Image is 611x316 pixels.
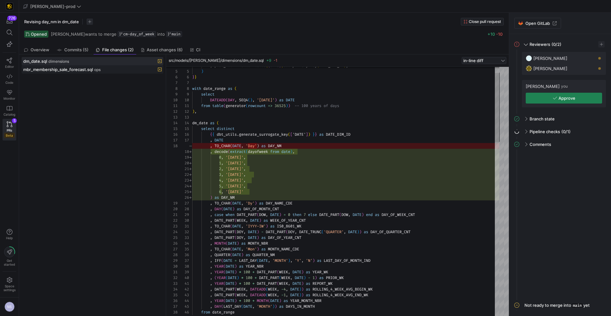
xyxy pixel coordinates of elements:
div: 17 [178,137,189,143]
span: = [284,212,286,217]
img: https://secure.gravatar.com/avatar/93624b85cfb6a0d6831f1d6e8dbf2768734b96aa2308d2c902a4aae71f619b... [526,55,532,61]
span: { [212,132,214,137]
span: ( [288,132,290,137]
span: wants to merge [51,32,116,37]
span: as [364,229,368,234]
span: 'Dy' [246,201,255,206]
span: Opened [31,32,47,37]
span: 4 [219,178,221,183]
span: as [319,132,324,137]
span: 2 [219,166,221,171]
span: DATE [286,97,295,103]
span: ] [306,132,308,137]
a: cm-day_of_week [118,31,156,37]
span: +10 [488,32,495,37]
span: else [308,212,317,217]
span: , [243,155,246,160]
div: 5 [12,118,17,123]
span: DATE_PART [214,229,235,234]
span: dm_date [192,120,208,126]
div: 23 [166,223,178,229]
div: 21 [178,166,189,172]
span: ( [230,201,232,206]
span: '[DATE]' [226,155,243,160]
div: 7 [178,80,189,86]
div: 726 [7,16,17,21]
span: , [295,229,297,234]
span: ( [257,212,259,217]
mat-expansion-panel-header: Pipeline checks(0/1) [514,126,606,137]
span: DAY [214,206,221,212]
span: dimensions [48,59,69,64]
span: DOW [259,212,266,217]
span: , [243,161,246,166]
div: NS [4,302,15,312]
span: Open GitLab [525,21,550,26]
span: ( [339,212,341,217]
button: Getstarted [3,244,16,269]
span: , [243,178,246,183]
span: WEEK [237,218,246,223]
div: 7 [166,80,178,86]
span: DATE_PART [266,229,286,234]
span: File changes (2) [102,48,134,52]
button: Close pull request [461,18,504,25]
span: [PERSON_NAME] [533,66,567,71]
span: WEEK_OF_YEAR_CNT [270,218,306,223]
span: ( [246,149,248,154]
span: ) [259,218,261,223]
span: - [261,229,263,234]
div: 14 [166,120,178,126]
div: 16 [166,132,178,137]
span: cm-day_of_week [123,32,154,36]
div: 20 [166,206,178,212]
span: TO_CHAR [214,224,230,229]
span: ) [279,212,281,217]
span: DAY [228,97,235,103]
span: DATE [232,201,241,206]
span: , [210,218,212,223]
span: ( [217,120,219,126]
div: 24 [166,229,178,235]
span: table [212,103,223,108]
span: '[DATE]' [226,189,243,194]
mat-expansion-panel-header: Branch state [514,114,606,124]
div: 5 [178,68,189,74]
div: 13 [166,114,178,120]
span: '[DATE]' [226,183,243,189]
span: CI [196,48,200,52]
div: 8 [166,86,178,91]
a: Code [3,71,16,87]
span: [PERSON_NAME] [526,84,560,89]
span: ( [235,229,237,234]
span: DOW [341,212,348,217]
span: main [172,32,180,36]
span: , [194,109,197,114]
div: 16 [178,132,189,137]
span: TO_CHAR [214,201,230,206]
div: 6 [166,74,178,80]
span: '[DATE]' [226,161,243,166]
span: 'DATE' [292,132,306,137]
span: 3 [219,172,221,177]
span: . [237,132,239,137]
button: 726 [3,15,16,27]
div: 9 [178,91,189,97]
span: ) [232,206,235,212]
div: 28 [178,206,189,212]
span: Editor [5,65,14,68]
button: dm_date.sqldimensions [22,57,163,65]
span: , [243,183,246,189]
span: } [194,75,197,80]
span: ( [223,103,226,108]
div: 6 [178,74,189,80]
span: ) [290,149,292,154]
span: { [210,132,212,137]
span: Reviewers [530,42,550,47]
span: DATE [214,138,223,143]
span: DATE_DIM_ID [326,132,350,137]
div: 18 [178,149,189,154]
span: , [210,212,212,217]
span: , [243,166,246,171]
span: ) [288,103,290,108]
